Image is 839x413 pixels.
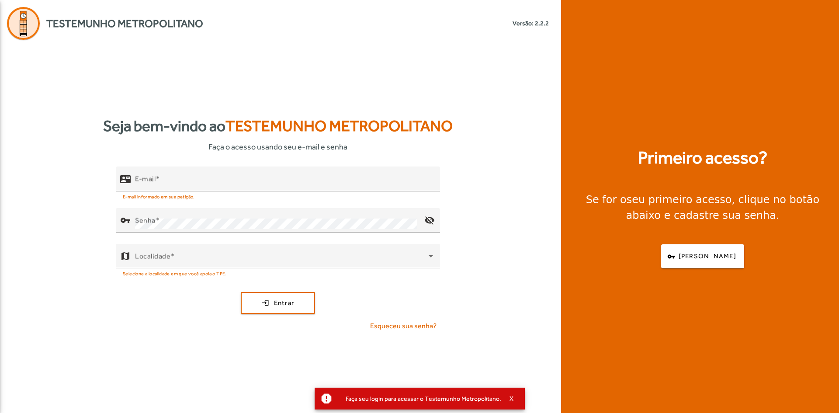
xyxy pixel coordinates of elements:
[103,115,453,138] strong: Seja bem-vindo ao
[274,298,295,308] span: Entrar
[501,395,523,403] button: X
[638,145,767,171] strong: Primeiro acesso?
[241,292,315,314] button: Entrar
[123,268,227,278] mat-hint: Selecione a localidade em que você apoia o TPE.
[123,191,195,201] mat-hint: E-mail informado em sua petição.
[135,216,156,225] mat-label: Senha
[135,252,170,260] mat-label: Localidade
[627,194,732,206] strong: seu primeiro acesso
[46,16,203,31] span: Testemunho Metropolitano
[510,395,514,403] span: X
[679,251,736,261] span: [PERSON_NAME]
[120,215,131,226] mat-icon: vpn_key
[225,117,453,135] span: Testemunho Metropolitano
[120,251,131,261] mat-icon: map
[370,321,437,331] span: Esqueceu sua senha?
[135,175,156,183] mat-label: E-mail
[661,244,744,268] button: [PERSON_NAME]
[208,141,347,153] span: Faça o acesso usando seu e-mail e senha
[339,392,501,405] div: Faça seu login para acessar o Testemunho Metropolitano.
[513,19,549,28] small: Versão: 2.2.2
[120,174,131,184] mat-icon: contact_mail
[320,392,333,405] mat-icon: report
[7,7,40,40] img: Logo Agenda
[572,192,834,223] div: Se for o , clique no botão abaixo e cadastre sua senha.
[419,210,440,231] mat-icon: visibility_off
